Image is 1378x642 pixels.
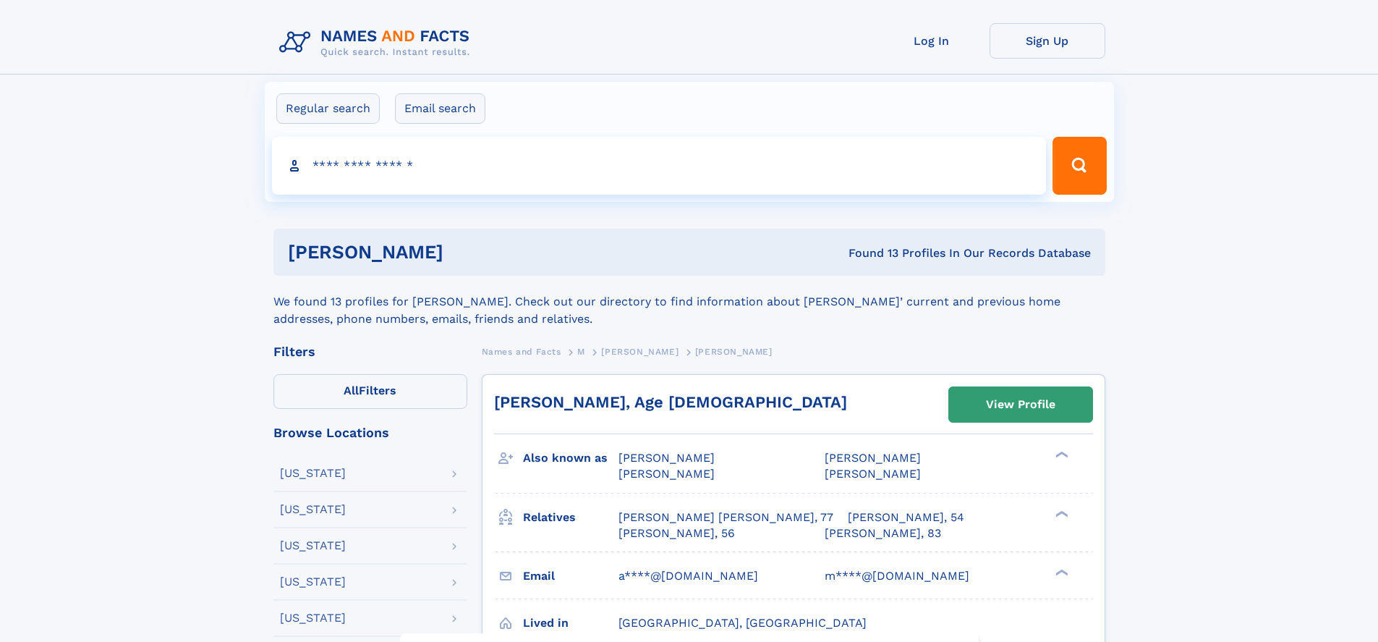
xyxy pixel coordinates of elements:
[618,510,833,525] a: [PERSON_NAME] [PERSON_NAME], 77
[276,93,380,124] label: Regular search
[523,611,618,635] h3: Lived in
[949,387,1092,422] a: View Profile
[577,347,585,357] span: M
[523,505,618,530] h3: Relatives
[280,468,346,479] div: [US_STATE]
[618,616,867,630] span: [GEOGRAPHIC_DATA], [GEOGRAPHIC_DATA]
[990,23,1105,59] a: Sign Up
[494,393,847,411] a: [PERSON_NAME], Age [DEMOGRAPHIC_DATA]
[618,525,735,541] a: [PERSON_NAME], 56
[280,612,346,624] div: [US_STATE]
[288,243,646,261] h1: [PERSON_NAME]
[618,467,715,481] span: [PERSON_NAME]
[601,342,679,360] a: [PERSON_NAME]
[273,276,1105,328] div: We found 13 profiles for [PERSON_NAME]. Check out our directory to find information about [PERSON...
[272,137,1047,195] input: search input
[986,388,1055,421] div: View Profile
[825,525,941,541] a: [PERSON_NAME], 83
[273,23,482,62] img: Logo Names and Facts
[1052,567,1069,577] div: ❯
[825,451,921,465] span: [PERSON_NAME]
[1052,450,1069,460] div: ❯
[523,446,618,470] h3: Also known as
[273,345,467,358] div: Filters
[618,451,715,465] span: [PERSON_NAME]
[695,347,773,357] span: [PERSON_NAME]
[482,342,561,360] a: Names and Facts
[344,384,359,397] span: All
[646,245,1091,261] div: Found 13 Profiles In Our Records Database
[273,374,467,409] label: Filters
[1052,137,1106,195] button: Search Button
[523,564,618,588] h3: Email
[280,504,346,515] div: [US_STATE]
[601,347,679,357] span: [PERSON_NAME]
[395,93,485,124] label: Email search
[1052,509,1069,518] div: ❯
[825,467,921,481] span: [PERSON_NAME]
[280,540,346,552] div: [US_STATE]
[280,576,346,588] div: [US_STATE]
[874,23,990,59] a: Log In
[577,342,585,360] a: M
[273,426,467,439] div: Browse Locations
[848,510,964,525] a: [PERSON_NAME], 54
